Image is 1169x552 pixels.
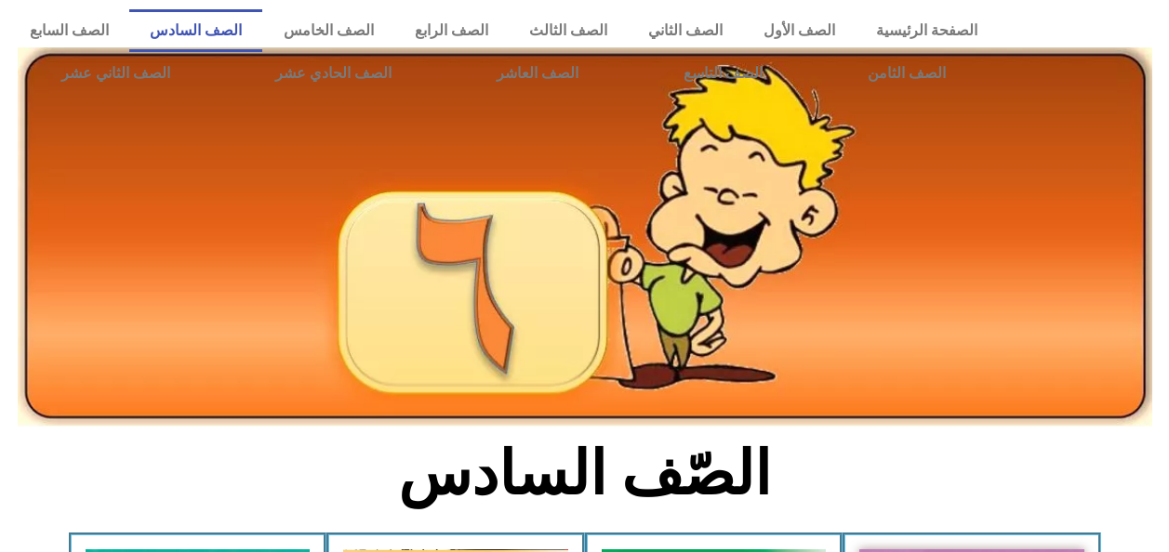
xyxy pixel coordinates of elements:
[743,9,856,52] a: الصف الأول
[394,9,509,52] a: الصف الرابع
[445,52,631,95] a: الصف العاشر
[856,9,998,52] a: الصفحة الرئيسية
[628,9,743,52] a: الصف الثاني
[816,52,999,95] a: الصف الثامن
[9,52,223,95] a: الصف الثاني عشر
[631,52,816,95] a: الصف التاسع
[277,438,892,510] h2: الصّف السادس
[262,9,393,52] a: الصف الخامس
[223,52,445,95] a: الصف الحادي عشر
[9,9,129,52] a: الصف السابع
[129,9,262,52] a: الصف السادس
[509,9,628,52] a: الصف الثالث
